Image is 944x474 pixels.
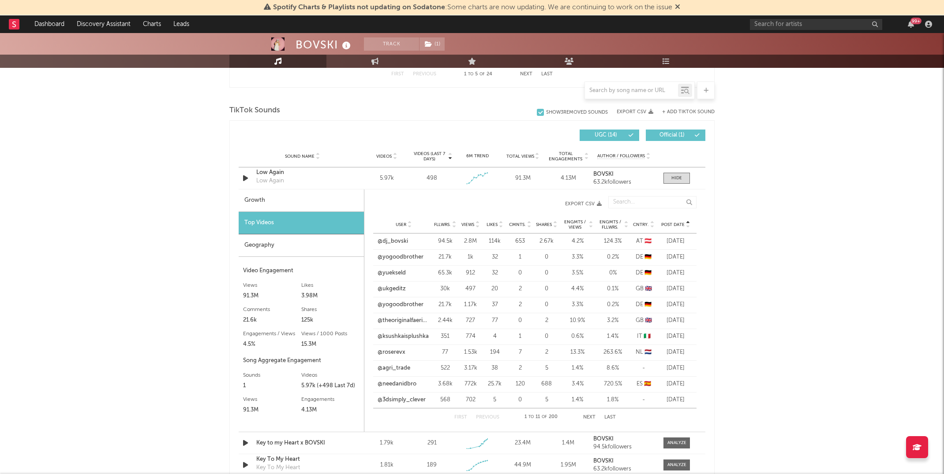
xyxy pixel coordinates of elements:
div: 4.13M [301,405,360,415]
span: Post Date [661,222,685,227]
input: Search for artists [750,19,882,30]
div: 7 [509,348,531,357]
span: of [479,72,485,76]
a: BOVSKI [593,458,655,464]
div: 1.4 % [562,396,593,404]
strong: BOVSKI [593,171,614,177]
span: : Some charts are now updating. We are continuing to work on the issue [273,4,672,11]
a: Discovery Assistant [71,15,137,33]
div: Video Engagement [243,266,360,276]
div: 5 [536,364,558,373]
strong: BOVSKI [593,436,614,442]
div: 291 [427,439,437,448]
span: Likes [487,222,498,227]
div: 77 [485,316,505,325]
a: BOVSKI [593,171,655,178]
div: Shares [301,304,360,315]
div: NL [633,348,655,357]
a: Key to my Heart x BOVSKI [256,439,348,448]
input: Search by song name or URL [585,87,678,94]
span: Shares [536,222,552,227]
div: 23.4M [502,439,543,448]
div: 4.2 % [562,237,593,246]
div: Key To My Heart [256,463,300,472]
div: 1 11 200 [517,412,566,422]
div: 194 [485,348,505,357]
div: 10.9 % [562,316,593,325]
button: Official(1) [646,130,705,141]
div: 351 [434,332,456,341]
div: 0 [536,332,558,341]
span: User [396,222,406,227]
div: AT [633,237,655,246]
div: 44.9M [502,461,543,470]
span: 🇦🇹 [644,238,652,244]
button: Previous [413,72,436,77]
div: [DATE] [659,253,692,262]
div: 522 [434,364,456,373]
div: Engagements / Views [243,329,301,339]
div: 25.7k [485,380,505,389]
span: to [528,415,534,419]
div: [DATE] [659,380,692,389]
div: 20 [485,285,505,293]
div: Show 3 Removed Sounds [546,110,608,115]
div: 3.3 % [562,253,593,262]
span: Cmnts. [509,222,526,227]
div: 91.3M [502,174,543,183]
a: @ksushkaisplushka [378,332,429,341]
button: Last [541,72,553,77]
div: 94.5k followers [593,444,655,450]
a: Charts [137,15,167,33]
div: Sounds [243,370,301,381]
div: Views / 1000 Posts [301,329,360,339]
span: Total Views [506,154,534,159]
strong: BOVSKI [593,458,614,464]
span: 🇳🇱 [644,349,652,355]
div: BOVSKI [296,37,353,52]
div: DE [633,269,655,278]
div: 13.3 % [562,348,593,357]
button: + Add TikTok Sound [653,110,715,115]
div: 2.44k [434,316,456,325]
div: 94.5k [434,237,456,246]
span: Author / Followers [597,153,645,159]
span: 🇬🇧 [645,318,652,323]
div: 30k [434,285,456,293]
div: 2 [536,316,558,325]
div: 1.17k [461,300,480,309]
span: Spotify Charts & Playlists not updating on Sodatone [273,4,445,11]
div: 38 [485,364,505,373]
div: [DATE] [659,396,692,404]
div: 727 [461,316,480,325]
div: [DATE] [659,300,692,309]
a: @theoriginalfaerietales [378,316,430,325]
a: @dj_bovski [378,237,408,246]
button: 99+ [908,21,914,28]
div: DE [633,253,655,262]
div: Engagements [301,394,360,405]
div: 37 [485,300,505,309]
button: First [391,72,404,77]
div: 4.13M [548,174,589,183]
div: 1.8 % [597,396,628,404]
div: 189 [427,461,437,470]
div: 3.98M [301,291,360,301]
span: Views [461,222,474,227]
span: of [542,415,547,419]
div: 15.3M [301,339,360,350]
div: 3.2 % [597,316,628,325]
div: 2 [509,285,531,293]
div: [DATE] [659,285,692,293]
span: ( 1 ) [419,37,445,51]
span: Total Engagements [548,151,584,162]
div: 6M Trend [457,153,498,159]
div: Geography [239,234,364,257]
div: 21.7k [434,253,456,262]
span: Engmts / Views [562,219,588,230]
div: 0 [536,285,558,293]
div: 3.3 % [562,300,593,309]
button: UGC(14) [580,130,639,141]
div: 3.4 % [562,380,593,389]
